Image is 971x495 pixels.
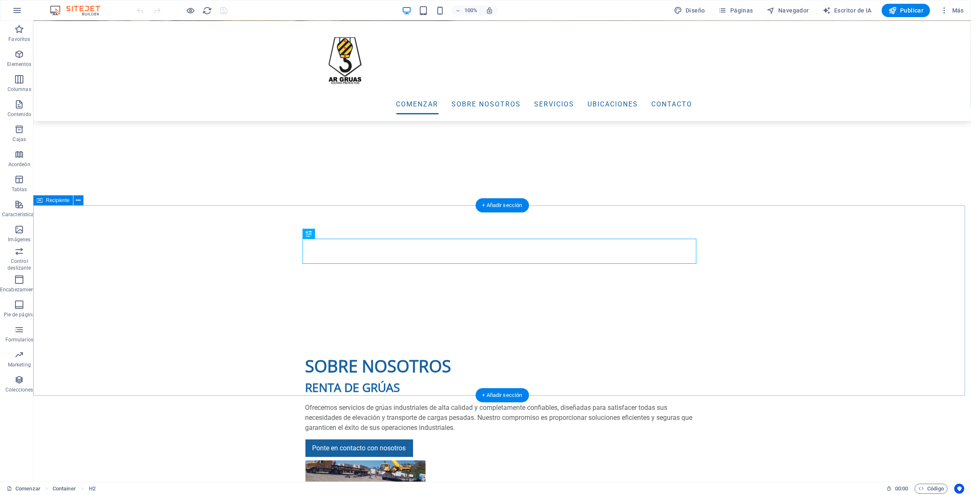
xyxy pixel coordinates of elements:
button: Publicar [882,4,931,17]
font: Recipiente [46,197,70,203]
font: Columnas [8,86,31,92]
button: Navegador [763,4,812,17]
i: Recargar página [203,6,212,15]
font: Escritor de IA [834,7,872,14]
font: Páginas [730,7,753,14]
button: Haga clic aquí para salir del modo de vista previa y continuar editando [186,5,196,15]
font: Favoritos [8,36,30,42]
font: Marketing [8,362,31,368]
font: Publicar [900,7,923,14]
font: Elementos [7,61,31,67]
font: Código [927,485,944,492]
font: Imágenes [8,237,30,242]
button: Páginas [715,4,757,17]
font: + Añadir sección [482,392,522,398]
font: Acordeón [8,162,30,167]
font: Contenido [8,111,31,117]
button: recargar [202,5,212,15]
span: Click to select. Double-click to edit [53,484,76,494]
font: Más [952,7,964,14]
button: Código [915,484,948,494]
font: Diseño [686,7,705,14]
font: Tablas [12,187,27,192]
button: Centrados en el usuario [954,484,964,494]
h6: Tiempo de sesión [886,484,908,494]
font: Formularios [5,337,33,343]
font: Navegador [778,7,809,14]
i: Al cambiar el tamaño, se ajusta automáticamente el nivel de zoom para adaptarse al dispositivo el... [486,7,493,14]
img: Logotipo del editor [48,5,111,15]
font: Colecciones [5,387,33,393]
font: Características [2,212,37,217]
font: Comenzar [15,485,40,492]
span: Click to select. Double-click to edit [89,484,96,494]
button: 100% [451,5,481,15]
nav: migaja de pan [53,484,96,494]
font: + Añadir sección [482,202,522,208]
font: Pie de página [4,312,35,318]
button: Escritor de IA [819,4,875,17]
font: Cajas [13,136,26,142]
a: Haga clic para cancelar la selección. Haga doble clic para abrir Páginas. [7,484,40,494]
div: Diseño (Ctrl+Alt+Y) [671,4,709,17]
font: Control deslizante [8,258,31,271]
button: Diseño [671,4,709,17]
button: Más [937,4,967,17]
font: 00:00 [895,485,908,492]
font: 100% [464,7,477,13]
